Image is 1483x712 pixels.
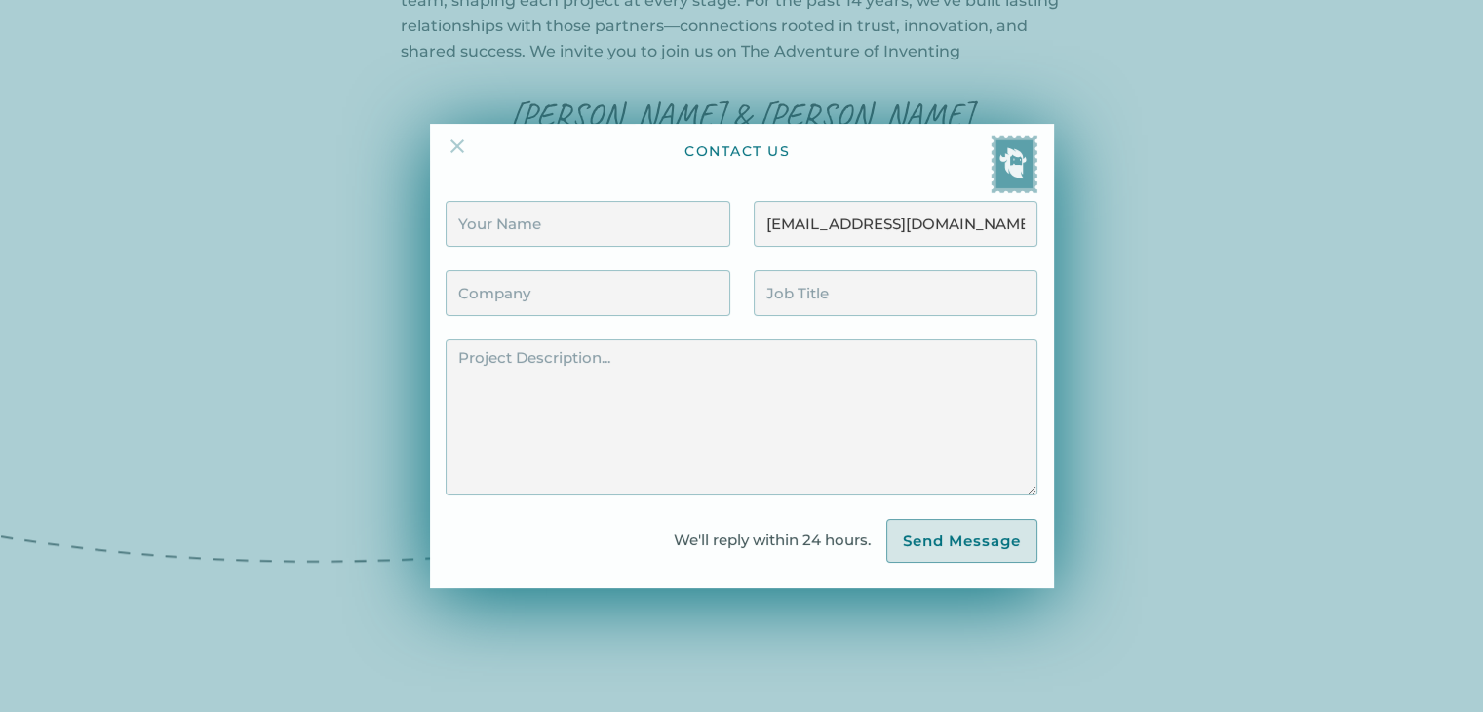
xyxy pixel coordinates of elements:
input: Send Message [886,519,1037,564]
div: We'll reply within 24 hours. [674,529,886,553]
input: Your Name [446,201,729,247]
img: Yeti postage stamp [991,135,1037,193]
div: contact us [684,142,790,193]
img: Close Icon [446,135,469,158]
input: Email Address [754,201,1037,247]
input: Job Title [754,270,1037,316]
form: Contact Form [446,201,1036,564]
input: Company [446,270,729,316]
